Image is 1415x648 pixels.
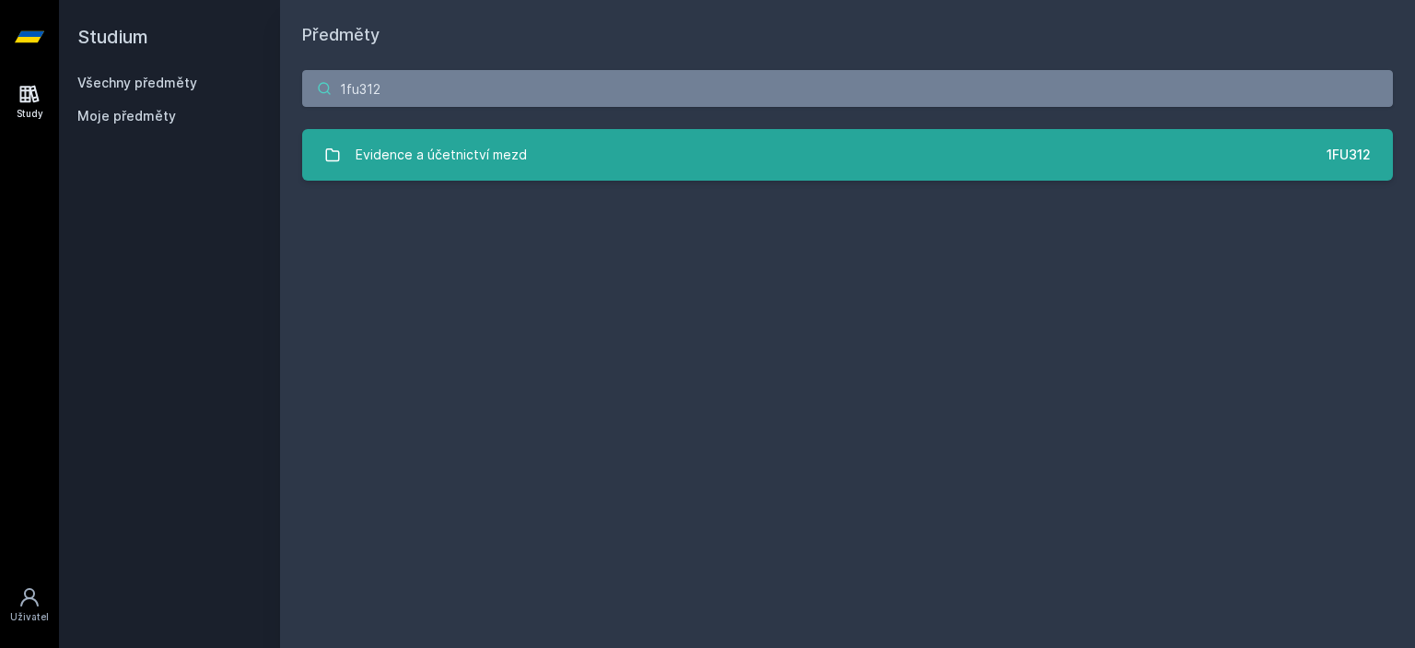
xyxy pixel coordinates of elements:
span: Moje předměty [77,107,176,125]
input: Název nebo ident předmětu… [302,70,1393,107]
h1: Předměty [302,22,1393,48]
a: Všechny předměty [77,75,197,90]
div: Uživatel [10,610,49,624]
div: 1FU312 [1327,146,1371,164]
div: Study [17,107,43,121]
a: Study [4,74,55,130]
a: Uživatel [4,577,55,633]
a: Evidence a účetnictví mezd 1FU312 [302,129,1393,181]
div: Evidence a účetnictví mezd [356,136,527,173]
